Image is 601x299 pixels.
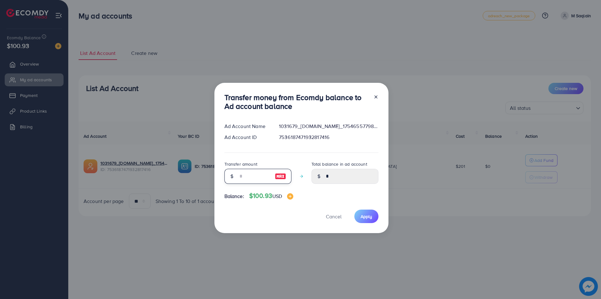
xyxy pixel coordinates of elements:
[311,161,367,167] label: Total balance in ad account
[275,173,286,180] img: image
[224,193,244,200] span: Balance:
[219,123,274,130] div: Ad Account Name
[219,134,274,141] div: Ad Account ID
[224,93,368,111] h3: Transfer money from Ecomdy balance to Ad account balance
[354,210,378,223] button: Apply
[318,210,349,223] button: Cancel
[272,193,282,200] span: USD
[361,213,372,220] span: Apply
[326,213,342,220] span: Cancel
[249,192,294,200] h4: $100.93
[287,193,293,200] img: image
[224,161,257,167] label: Transfer amount
[274,134,383,141] div: 7536187471932817416
[274,123,383,130] div: 1031679_[DOMAIN_NAME]_1754655779887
